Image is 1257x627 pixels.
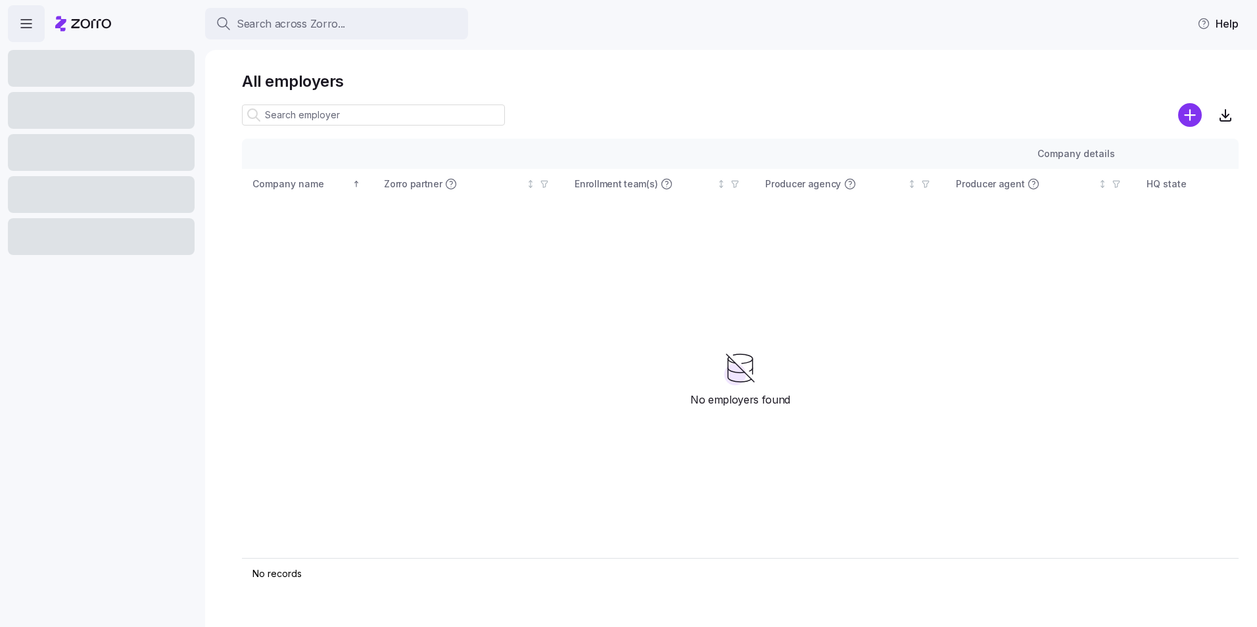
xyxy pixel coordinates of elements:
span: Search across Zorro... [237,16,345,32]
button: Search across Zorro... [205,8,468,39]
div: Not sorted [907,179,916,189]
th: Zorro partnerNot sorted [373,169,564,199]
button: Help [1187,11,1249,37]
h1: All employers [242,71,1239,91]
div: Company name [252,177,350,191]
div: Not sorted [1098,179,1107,189]
div: Not sorted [526,179,535,189]
div: Not sorted [717,179,726,189]
th: Company nameSorted ascending [242,169,373,199]
th: Enrollment team(s)Not sorted [564,169,755,199]
th: Producer agencyNot sorted [755,169,945,199]
span: Enrollment team(s) [575,177,657,191]
span: Help [1197,16,1239,32]
span: Producer agent [956,177,1024,191]
span: Producer agency [765,177,841,191]
div: Sorted ascending [352,179,361,189]
input: Search employer [242,104,505,126]
svg: add icon [1178,103,1202,127]
th: Producer agentNot sorted [945,169,1136,199]
span: No employers found [690,392,790,408]
span: Zorro partner [384,177,442,191]
div: No records [252,567,1116,580]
